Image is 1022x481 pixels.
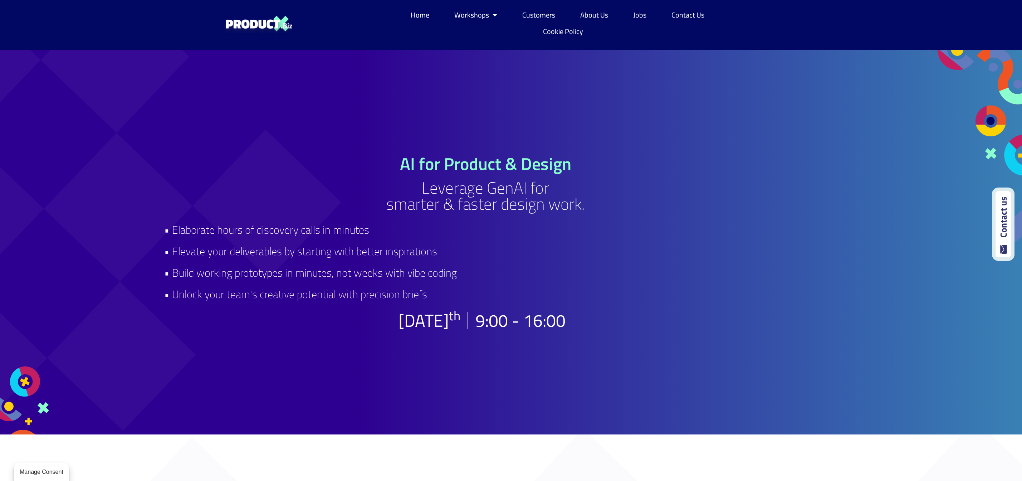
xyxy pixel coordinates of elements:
h2: • Elaborate hours of discovery calls in minutes • Elevate your deliverables by starting with bett... [164,219,807,305]
nav: Menu [397,7,723,40]
h2: 9:00 - 16:00 [475,312,566,329]
a: Cookie Policy [536,23,590,40]
a: About Us [573,7,615,23]
h2: Leverage GenAI for smarter & faster design work. [164,180,807,212]
p: [DATE] [398,312,460,329]
a: Customers [515,7,562,23]
a: Workshops [447,7,504,23]
button: Manage Consent [14,463,69,481]
a: Home [404,7,436,23]
a: Contact Us [664,7,712,23]
h1: AI for Product & Design [164,155,807,173]
sup: th [449,306,460,325]
a: Jobs [626,7,654,23]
